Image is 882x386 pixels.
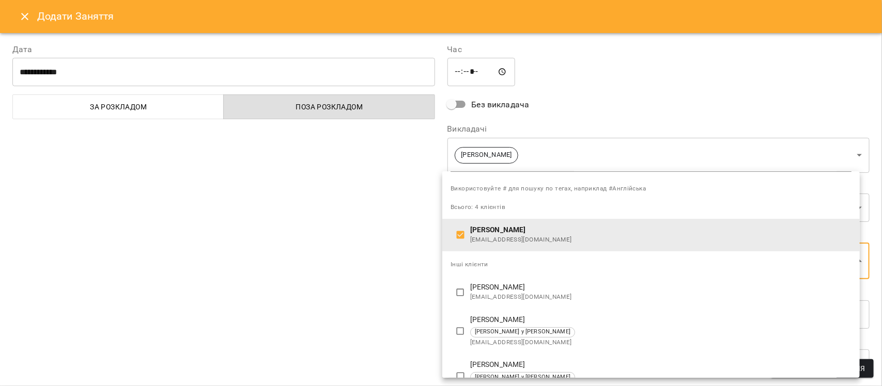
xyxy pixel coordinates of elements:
span: Всього: 4 клієнтів [451,203,505,211]
span: Використовуйте # для пошуку по тегах, наприклад #Англійська [451,184,852,194]
p: [PERSON_NAME] [470,225,852,235]
span: [EMAIL_ADDRESS][DOMAIN_NAME] [470,235,852,245]
p: [PERSON_NAME] [470,315,852,325]
p: [PERSON_NAME] [470,282,852,293]
span: Інші клієнти [451,261,488,268]
span: [PERSON_NAME] y [PERSON_NAME] [471,373,575,382]
span: [EMAIL_ADDRESS][DOMAIN_NAME] [470,337,852,348]
span: [PERSON_NAME] y [PERSON_NAME] [471,328,575,336]
p: [PERSON_NAME] [470,360,852,370]
span: [EMAIL_ADDRESS][DOMAIN_NAME] [470,292,852,302]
